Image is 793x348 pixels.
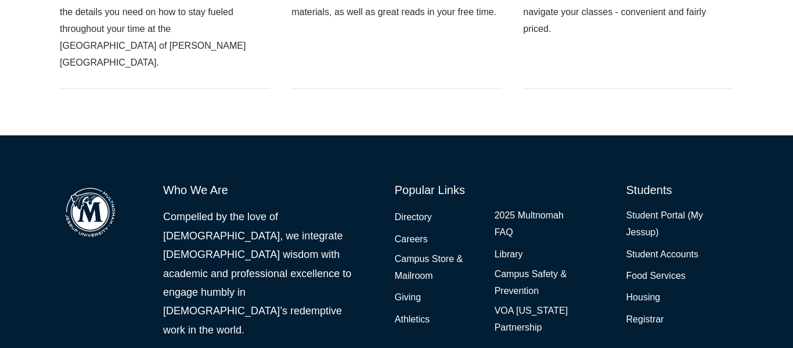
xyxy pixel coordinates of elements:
img: Multnomah Campus of Jessup University logo [60,182,121,243]
h6: Who We Are [163,182,352,198]
a: Careers [395,231,428,248]
a: Housing [626,289,661,306]
a: Library [495,246,523,263]
a: Campus Store & Mailroom [395,251,484,285]
p: Compelled by the love of [DEMOGRAPHIC_DATA], we integrate [DEMOGRAPHIC_DATA] wisdom with academic... [163,207,352,339]
a: Student Portal (My Jessup) [626,207,733,241]
a: Campus Safety & Prevention [495,266,584,300]
a: Directory [395,209,432,226]
a: Food Services [626,268,686,285]
a: Giving [395,289,421,306]
a: Student Accounts [626,246,699,263]
h6: Popular Links [395,182,584,198]
a: VOA [US_STATE] Partnership [495,303,584,336]
a: Athletics [395,311,430,328]
a: 2025 Multnomah FAQ [495,207,584,241]
a: Registrar [626,311,664,328]
h6: Students [626,182,733,198]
